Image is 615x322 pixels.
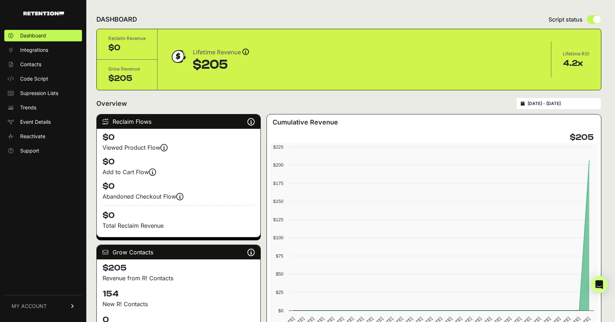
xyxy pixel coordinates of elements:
span: MY ACCOUNT [12,303,47,310]
text: $225 [273,144,283,150]
span: Script status [548,15,583,24]
h3: Cumulative Revenue [273,117,338,127]
text: $0 [278,308,283,313]
a: Trends [4,102,82,113]
div: Grow Contacts [97,245,260,259]
a: Contacts [4,59,82,70]
text: $100 [273,235,283,240]
h2: Overview [96,99,127,109]
div: $205 [108,73,146,84]
h4: $205 [570,132,594,143]
a: Dashboard [4,30,82,41]
text: $125 [273,217,283,222]
div: Lifetime Revenue [193,47,249,58]
h4: $0 [102,156,255,168]
div: $205 [193,58,249,72]
div: Open Intercom Messenger [591,276,608,293]
span: Code Script [20,75,48,82]
p: Revenue from R! Contacts [102,274,255,282]
text: $200 [273,162,283,168]
span: Dashboard [20,32,46,39]
a: MY ACCOUNT [4,295,82,317]
img: dollar-coin-05c43ed7efb7bc0c12610022525b4bbbb207c7efeef5aecc26f025e68dcafac9.png [169,47,187,65]
span: Integrations [20,46,48,54]
span: Contacts [20,61,41,68]
h4: 154 [102,288,255,300]
div: 4.2x [563,58,589,69]
p: New R! Contacts [102,300,255,308]
text: $50 [276,271,283,277]
h4: $0 [102,205,255,221]
span: Support [20,147,39,154]
a: Integrations [4,44,82,56]
a: Reactivate [4,131,82,142]
span: Trends [20,104,36,111]
p: Total Reclaim Revenue [102,221,255,230]
text: $150 [273,199,283,204]
div: $0 [108,42,146,54]
text: $175 [273,181,283,186]
h4: $0 [102,181,255,192]
span: Event Details [20,118,51,126]
a: Support [4,145,82,157]
h4: $205 [102,262,255,274]
text: $25 [276,290,283,295]
img: Retention.com [23,12,64,15]
i: Events are firing, and revenue is coming soon! Reclaim revenue is updated nightly. [176,196,183,197]
a: Supression Lists [4,87,82,99]
div: Grow Revenue [108,65,146,73]
text: $75 [276,253,283,259]
div: Reclaim Revenue [108,35,146,42]
a: Code Script [4,73,82,85]
div: Abandoned Checkout Flow [102,192,255,201]
span: Supression Lists [20,90,58,97]
a: Event Details [4,116,82,128]
div: Lifetime ROI [563,50,589,58]
div: Viewed Product Flow [102,143,255,152]
h4: $0 [102,132,255,143]
i: Events are firing, and revenue is coming soon! Reclaim revenue is updated nightly. [160,148,168,148]
h2: DASHBOARD [96,14,137,24]
div: Add to Cart Flow [102,168,255,176]
span: Reactivate [20,133,45,140]
div: Reclaim Flows [97,114,260,129]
